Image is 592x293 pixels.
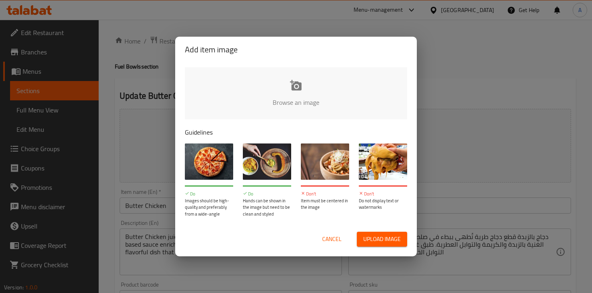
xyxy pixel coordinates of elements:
[185,143,233,180] img: guide-img-1@3x.jpg
[185,197,233,218] p: Images should be high-quality and preferably from a wide-angle
[322,234,342,244] span: Cancel
[357,232,407,247] button: Upload image
[301,191,349,197] p: Don't
[359,197,407,211] p: Do not display text or watermarks
[185,43,407,56] h2: Add item image
[185,191,233,197] p: Do
[243,191,291,197] p: Do
[363,234,401,244] span: Upload image
[185,127,407,137] p: Guidelines
[319,232,345,247] button: Cancel
[359,191,407,197] p: Don't
[243,143,291,180] img: guide-img-2@3x.jpg
[243,197,291,218] p: Hands can be shown in the image but need to be clean and styled
[359,143,407,180] img: guide-img-4@3x.jpg
[301,197,349,211] p: Item must be centered in the image
[301,143,349,180] img: guide-img-3@3x.jpg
